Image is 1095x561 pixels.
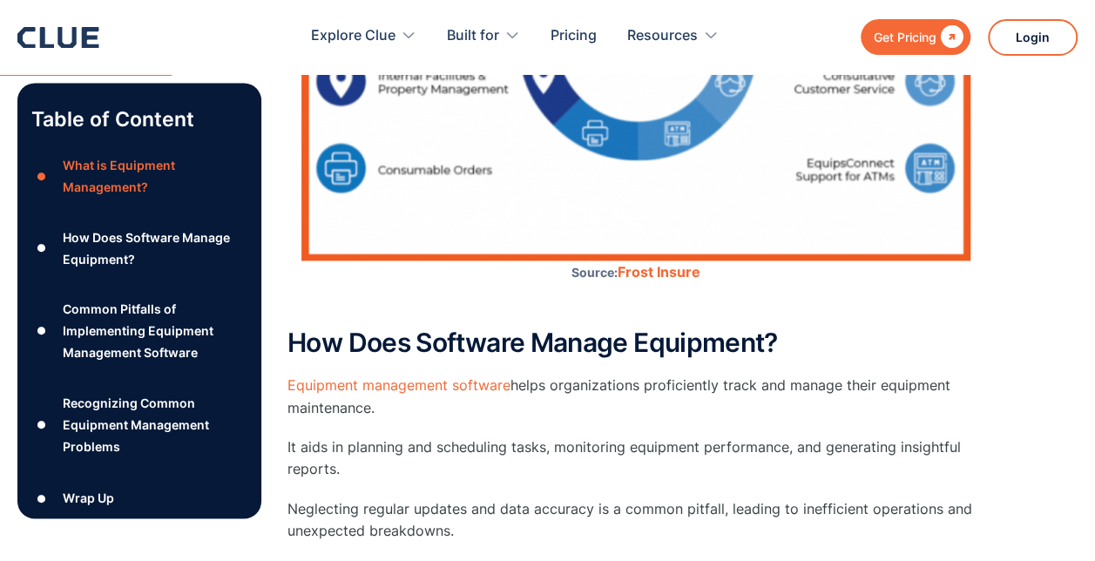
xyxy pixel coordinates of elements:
[571,265,618,280] strong: Source:
[447,9,520,64] div: Built for
[311,9,395,64] div: Explore Clue
[63,298,247,364] div: Common Pitfalls of Implementing Equipment Management Software
[31,226,247,270] a: ●How Does Software Manage Equipment?
[63,392,247,458] div: Recognizing Common Equipment Management Problems
[447,9,499,64] div: Built for
[287,289,984,311] p: ‍
[936,26,963,48] div: 
[287,328,984,357] h2: How Does Software Manage Equipment?
[988,19,1078,56] a: Login
[31,485,52,511] div: ●
[31,392,247,458] a: ●Recognizing Common Equipment Management Problems
[618,263,700,280] a: Frost Insure
[63,226,247,270] div: How Does Software Manage Equipment?
[551,9,597,64] a: Pricing
[31,105,247,133] p: Table of Content
[861,19,970,55] a: Get Pricing
[31,318,52,344] div: ●
[287,497,984,541] p: Neglecting regular updates and data accuracy is a common pitfall, leading to inefficient operatio...
[287,375,984,418] p: helps organizations proficiently track and manage their equipment maintenance.
[63,154,247,198] div: What is Equipment Management?
[31,154,247,198] a: ●What is Equipment Management?
[627,9,698,64] div: Resources
[31,164,52,190] div: ●
[31,298,247,364] a: ●Common Pitfalls of Implementing Equipment Management Software
[311,9,416,64] div: Explore Clue
[874,26,936,48] div: Get Pricing
[627,9,719,64] div: Resources
[63,487,114,509] div: Wrap Up
[287,376,510,394] a: Equipment management software
[31,485,247,511] a: ●Wrap Up
[31,235,52,261] div: ●
[31,412,52,438] div: ●
[287,436,984,480] p: It aids in planning and scheduling tasks, monitoring equipment performance, and generating insigh...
